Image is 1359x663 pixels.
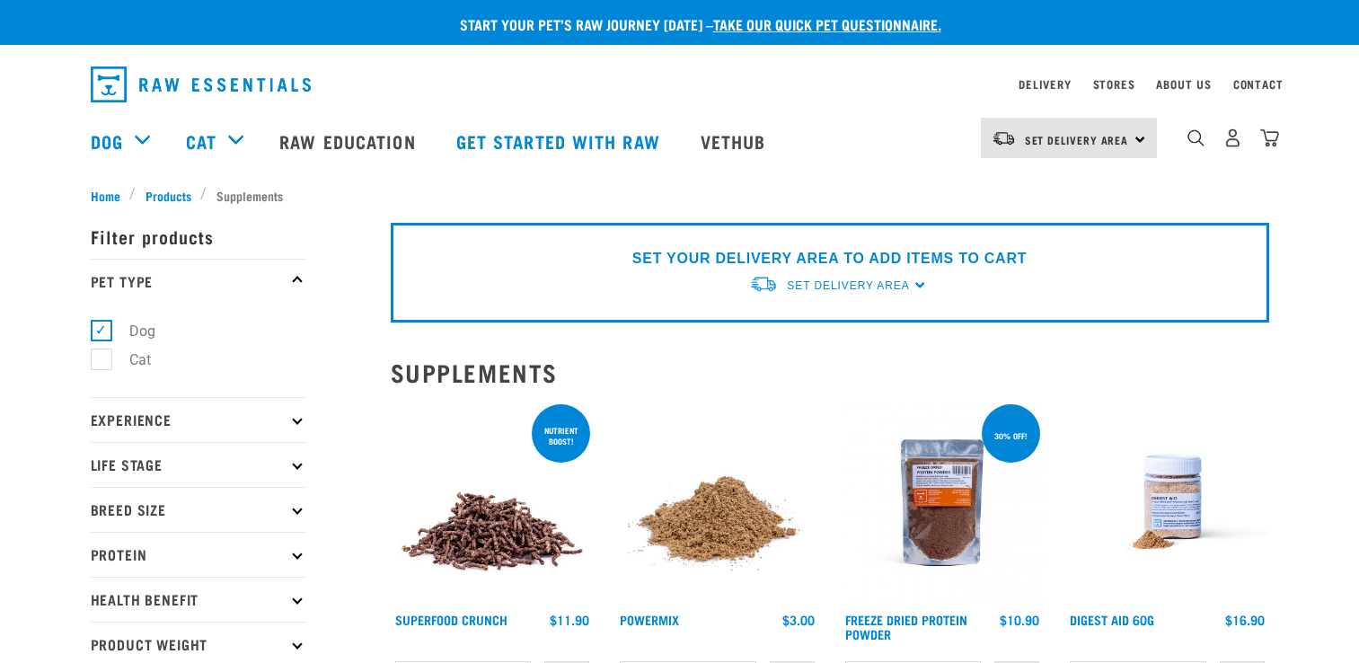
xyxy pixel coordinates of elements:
[1156,81,1211,87] a: About Us
[91,577,306,622] p: Health Benefit
[91,186,130,205] a: Home
[1093,81,1135,87] a: Stores
[91,259,306,304] p: Pet Type
[841,401,1045,605] img: FD Protein Powder
[532,417,590,455] div: nutrient boost!
[391,401,595,605] img: 1311 Superfood Crunch 01
[787,279,909,292] span: Set Delivery Area
[136,186,200,205] a: Products
[261,105,437,177] a: Raw Education
[91,442,306,487] p: Life Stage
[550,613,589,627] div: $11.90
[101,349,158,371] label: Cat
[438,105,683,177] a: Get started with Raw
[749,275,778,294] img: van-moving.png
[1260,128,1279,147] img: home-icon@2x.png
[91,186,120,205] span: Home
[632,248,1027,270] p: SET YOUR DELIVERY AREA TO ADD ITEMS TO CART
[91,186,1269,205] nav: breadcrumbs
[713,20,941,28] a: take our quick pet questionnaire.
[1065,401,1269,605] img: Raw Essentials Digest Aid Pet Supplement
[1019,81,1071,87] a: Delivery
[845,616,967,637] a: Freeze Dried Protein Powder
[992,130,1016,146] img: van-moving.png
[91,128,123,155] a: Dog
[986,422,1036,449] div: 30% off!
[1070,616,1154,623] a: Digest Aid 60g
[1000,613,1039,627] div: $10.90
[146,186,191,205] span: Products
[91,66,311,102] img: Raw Essentials Logo
[1187,129,1205,146] img: home-icon-1@2x.png
[782,613,815,627] div: $3.00
[186,128,216,155] a: Cat
[1225,613,1265,627] div: $16.90
[1233,81,1284,87] a: Contact
[395,616,507,623] a: Superfood Crunch
[101,320,163,342] label: Dog
[91,214,306,259] p: Filter products
[1223,128,1242,147] img: user.png
[683,105,789,177] a: Vethub
[615,401,819,605] img: Pile Of PowerMix For Pets
[91,397,306,442] p: Experience
[1025,137,1129,143] span: Set Delivery Area
[91,487,306,532] p: Breed Size
[91,532,306,577] p: Protein
[620,616,679,623] a: Powermix
[391,358,1269,386] h2: Supplements
[76,59,1284,110] nav: dropdown navigation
